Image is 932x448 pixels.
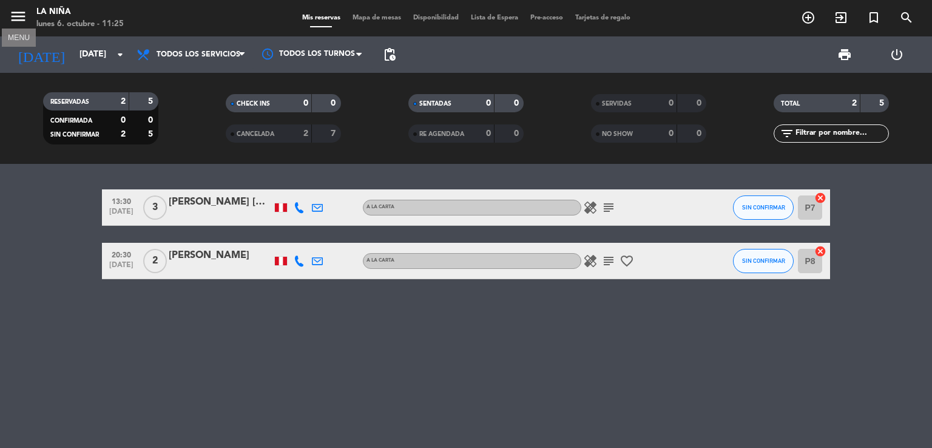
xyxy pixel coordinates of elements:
div: MENU [2,32,36,42]
button: menu [9,7,27,30]
span: A la Carta [366,258,394,263]
span: SERVIDAS [602,101,632,107]
i: healing [583,200,598,215]
strong: 5 [148,130,155,138]
i: favorite_border [620,254,634,268]
span: CANCELADA [237,131,274,137]
i: cancel [814,192,826,204]
strong: 2 [852,99,857,107]
span: Tarjetas de regalo [569,15,637,21]
strong: 2 [121,130,126,138]
strong: 0 [669,129,674,138]
i: turned_in_not [866,10,881,25]
span: CHECK INS [237,101,270,107]
span: NO SHOW [602,131,633,137]
span: RESERVADAS [50,99,89,105]
input: Filtrar por nombre... [794,127,888,140]
span: SIN CONFIRMAR [742,257,785,264]
i: [DATE] [9,41,73,68]
i: arrow_drop_down [113,47,127,62]
span: [DATE] [106,208,137,222]
span: print [837,47,852,62]
span: 20:30 [106,247,137,261]
strong: 0 [486,99,491,107]
div: La Niña [36,6,124,18]
strong: 2 [303,129,308,138]
span: RE AGENDADA [419,131,464,137]
span: Mis reservas [296,15,346,21]
span: Pre-acceso [524,15,569,21]
strong: 0 [669,99,674,107]
i: menu [9,7,27,25]
span: TOTAL [781,101,800,107]
span: 3 [143,195,167,220]
span: SENTADAS [419,101,451,107]
strong: 0 [331,99,338,107]
strong: 0 [303,99,308,107]
i: search [899,10,914,25]
span: Todos los servicios [157,50,240,59]
i: cancel [814,245,826,257]
i: subject [601,200,616,215]
span: [DATE] [106,261,137,275]
div: LOG OUT [871,36,923,73]
strong: 0 [148,116,155,124]
i: healing [583,254,598,268]
span: CONFIRMADA [50,118,92,124]
strong: 0 [486,129,491,138]
i: subject [601,254,616,268]
strong: 0 [697,129,704,138]
div: [PERSON_NAME] [169,248,272,263]
strong: 0 [697,99,704,107]
i: filter_list [780,126,794,141]
strong: 7 [331,129,338,138]
span: 13:30 [106,194,137,208]
button: SIN CONFIRMAR [733,195,794,220]
span: A la Carta [366,205,394,209]
div: lunes 6. octubre - 11:25 [36,18,124,30]
strong: 0 [121,116,126,124]
i: add_circle_outline [801,10,815,25]
span: Lista de Espera [465,15,524,21]
strong: 5 [148,97,155,106]
span: Mapa de mesas [346,15,407,21]
span: pending_actions [382,47,397,62]
button: SIN CONFIRMAR [733,249,794,273]
strong: 0 [514,99,521,107]
i: exit_to_app [834,10,848,25]
i: power_settings_new [890,47,904,62]
span: SIN CONFIRMAR [50,132,99,138]
span: 2 [143,249,167,273]
span: SIN CONFIRMAR [742,204,785,211]
div: [PERSON_NAME] [GEOGRAPHIC_DATA] [169,194,272,210]
strong: 5 [879,99,886,107]
span: Disponibilidad [407,15,465,21]
strong: 2 [121,97,126,106]
strong: 0 [514,129,521,138]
